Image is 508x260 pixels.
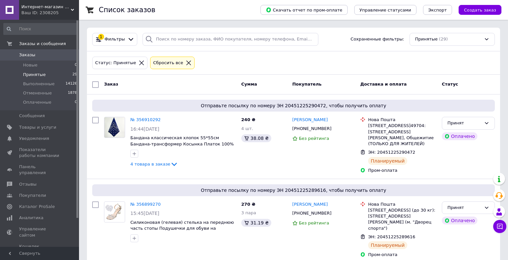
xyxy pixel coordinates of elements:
span: 15:45[DATE] [130,211,159,216]
span: 14126 [66,81,77,87]
span: Аналитика [19,215,43,221]
span: Новые [23,62,38,68]
div: 31.19 ₴ [241,219,271,227]
div: [PHONE_NUMBER] [291,209,333,218]
span: 270 ₴ [241,202,255,207]
span: Отправьте посылку по номеру ЭН 20451225290472, чтобы получить оплату [95,102,492,109]
span: Товары и услуги [19,124,56,130]
a: Фото товару [104,117,125,138]
span: Доставка и оплата [360,82,407,87]
button: Создать заказ [459,5,501,15]
span: 4 шт. [241,126,253,131]
span: Уведомления [19,136,49,142]
div: Статус: Принятые [94,60,137,66]
div: Нова Пошта [368,201,437,207]
a: Силиконовая (гелевая) стелька на переднюю часть стопы Подушечки для обуви на высоком каблуке [130,220,234,237]
a: Фото товару [104,201,125,222]
span: Экспорт [428,8,447,13]
span: 240 ₴ [241,117,255,122]
span: 0 [75,62,77,68]
div: Оплачено [442,217,477,224]
span: 1878 [68,90,77,96]
img: Фото товару [104,117,124,138]
div: Планируемый [368,157,407,165]
span: ЭН: 20451225290472 [368,150,415,155]
span: Покупатель [292,82,322,87]
button: Скачать отчет по пром-оплате [260,5,348,15]
a: [PERSON_NAME] [292,117,328,123]
span: Заказы [19,52,35,58]
span: Принятые [23,72,46,78]
h1: Список заказов [99,6,155,14]
div: [STREET_ADDRESS]49704: [STREET_ADDRESS][PERSON_NAME], Общежитие (ТОЛЬКО ДЛЯ ЖИТЕЛЕЙ) [368,123,437,147]
a: № 356910292 [130,117,161,122]
span: Фильтры [105,36,125,42]
div: Ваш ID: 2308205 [21,10,79,16]
span: Покупатели [19,193,46,198]
div: Нова Пошта [368,117,437,123]
span: Создать заказ [464,8,496,13]
div: [PHONE_NUMBER] [291,124,333,133]
span: Отзывы [19,181,37,187]
span: Заказы и сообщения [19,41,66,47]
span: Панель управления [19,164,61,176]
span: Без рейтинга [299,221,329,225]
span: Без рейтинга [299,136,329,141]
span: Оплаченные [23,99,51,105]
img: Фото товару [104,203,125,221]
div: Пром-оплата [368,252,437,258]
span: Заказ [104,82,118,87]
input: Поиск по номеру заказа, ФИО покупателя, номеру телефона, Email, номеру накладной [143,33,319,46]
div: Сбросить все [152,60,184,66]
span: Принятые [415,36,438,42]
span: Кошелек компании [19,244,61,255]
a: Создать заказ [452,7,501,12]
a: Бандана классическая хлопок 55*55см Бандана-трансформер Косынка Платок 100% cotton Синий [130,135,234,152]
span: Интернет-магазин "Катрин" [21,4,71,10]
div: Оплачено [442,132,477,140]
div: 38.08 ₴ [241,134,271,142]
span: 0 [75,99,77,105]
div: 1 [98,34,104,40]
a: № 356899270 [130,202,161,207]
span: Сохраненные фильтры: [351,36,404,42]
span: Скачать отчет по пром-оплате [266,7,342,13]
span: 3 пара [241,210,256,215]
div: Пром-оплата [368,168,437,173]
span: Управление сайтом [19,226,61,238]
button: Экспорт [423,5,452,15]
button: Чат с покупателем [493,220,506,233]
a: [PERSON_NAME] [292,201,328,208]
input: Поиск [3,23,78,35]
div: Планируемый [368,241,407,249]
span: Сообщения [19,113,45,119]
span: Статус [442,82,458,87]
span: Отправьте посылку по номеру ЭН 20451225289616, чтобы получить оплату [95,187,492,194]
span: Показатели работы компании [19,147,61,159]
div: Принят [447,204,481,211]
span: Каталог ProSale [19,204,55,210]
span: 4 товара в заказе [130,162,170,167]
span: 16:44[DATE] [130,126,159,132]
a: 4 товара в заказе [130,162,178,167]
div: Принят [447,120,481,127]
span: (29) [439,37,448,41]
span: Сумма [241,82,257,87]
span: Выполненные [23,81,55,87]
div: [STREET_ADDRESS] (до 30 кг): [STREET_ADDRESS][PERSON_NAME] (м. "Дворец спорта") [368,207,437,231]
button: Управление статусами [354,5,416,15]
span: Отмененные [23,90,52,96]
span: ЭН: 20451225289616 [368,234,415,239]
span: 29 [72,72,77,78]
span: Управление статусами [360,8,411,13]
